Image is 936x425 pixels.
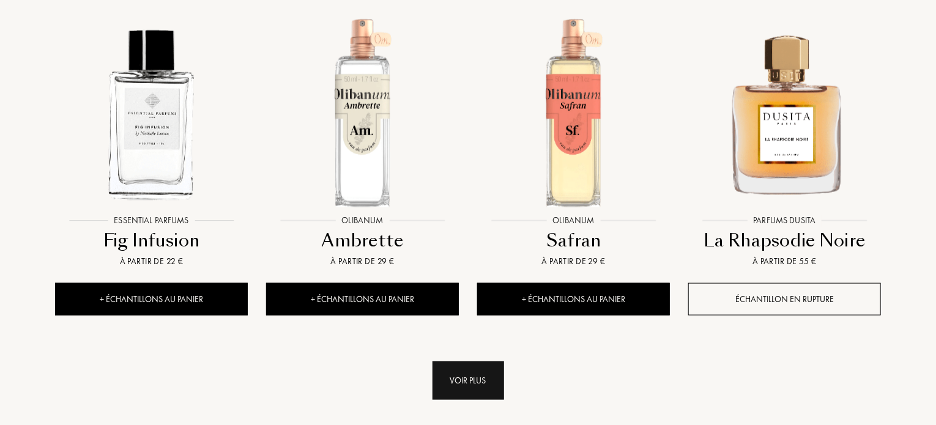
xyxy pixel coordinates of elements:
[433,361,504,400] div: Voir plus
[482,255,665,268] div: À partir de 29 €
[55,283,248,316] div: + Échantillons au panier
[693,255,876,268] div: À partir de 55 €
[267,18,458,208] img: Ambrette Olibanum
[477,4,670,283] a: Safran OlibanumOlibanumSafranÀ partir de 29 €
[689,18,880,208] img: La Rhapsodie Noire Parfums Dusita
[478,18,669,208] img: Safran Olibanum
[56,18,247,208] img: Fig Infusion Essential Parfums
[266,4,459,283] a: Ambrette OlibanumOlibanumAmbretteÀ partir de 29 €
[271,255,454,268] div: À partir de 29 €
[688,283,881,316] div: Échantillon en rupture
[266,283,459,316] div: + Échantillons au panier
[60,255,243,268] div: À partir de 22 €
[55,4,248,283] a: Fig Infusion Essential ParfumsEssential ParfumsFig InfusionÀ partir de 22 €
[688,4,881,283] a: La Rhapsodie Noire Parfums DusitaParfums DusitaLa Rhapsodie NoireÀ partir de 55 €
[477,283,670,316] div: + Échantillons au panier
